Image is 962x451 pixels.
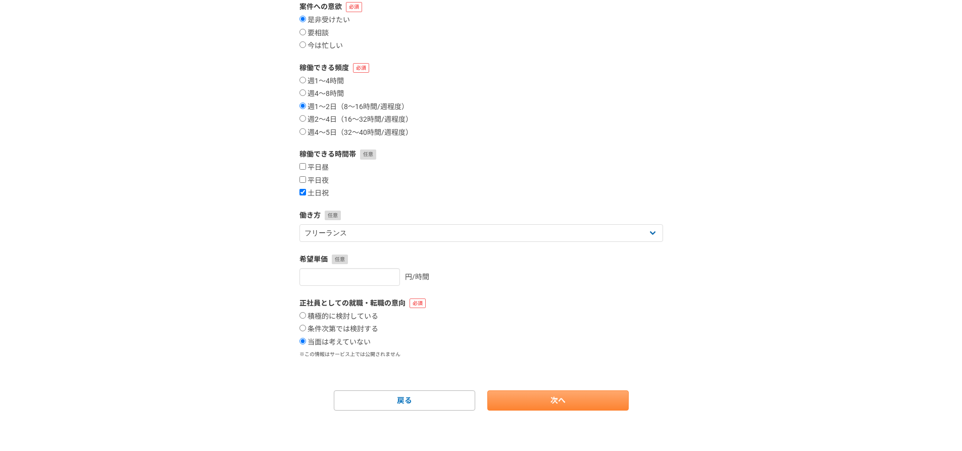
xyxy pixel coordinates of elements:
label: 今は忙しい [299,41,343,51]
label: 正社員としての就職・転職の意向 [299,298,663,309]
label: 週1〜4時間 [299,77,344,86]
label: 積極的に検討している [299,312,378,321]
label: 是非受けたい [299,16,350,25]
a: 戻る [334,390,475,411]
input: 今は忙しい [299,41,306,48]
input: 土日祝 [299,189,306,195]
input: 是非受けたい [299,16,306,22]
a: 次へ [487,390,629,411]
label: 稼働できる時間帯 [299,149,663,160]
label: 希望単価 [299,254,663,265]
p: ※この情報はサービス上では公開されません [299,350,663,358]
label: 週2〜4日（16〜32時間/週程度） [299,115,413,124]
label: 案件への意欲 [299,2,663,12]
input: 条件次第では検討する [299,325,306,331]
label: 当面は考えていない [299,338,371,347]
input: 積極的に検討している [299,312,306,319]
span: 円/時間 [405,273,429,281]
label: 週1〜2日（8〜16時間/週程度） [299,103,409,112]
label: 条件次第では検討する [299,325,378,334]
input: 要相談 [299,29,306,35]
input: 平日昼 [299,163,306,170]
label: 稼働できる頻度 [299,63,663,73]
input: 週4〜5日（32〜40時間/週程度） [299,128,306,135]
input: 週1〜4時間 [299,77,306,83]
label: 要相談 [299,29,329,38]
label: 平日夜 [299,176,329,185]
label: 働き方 [299,210,663,221]
input: 週4〜8時間 [299,89,306,96]
input: 平日夜 [299,176,306,183]
input: 週1〜2日（8〜16時間/週程度） [299,103,306,109]
input: 当面は考えていない [299,338,306,344]
label: 土日祝 [299,189,329,198]
label: 週4〜8時間 [299,89,344,98]
input: 週2〜4日（16〜32時間/週程度） [299,115,306,122]
label: 平日昼 [299,163,329,172]
label: 週4〜5日（32〜40時間/週程度） [299,128,413,137]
